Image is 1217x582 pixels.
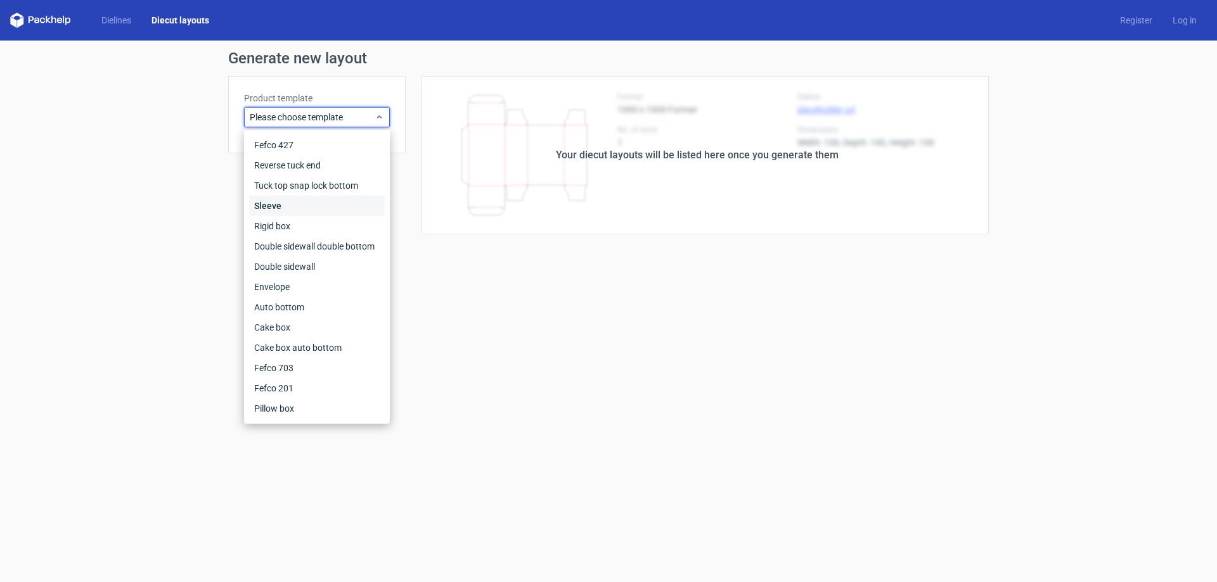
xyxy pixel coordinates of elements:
a: Register [1110,14,1162,27]
div: Reverse tuck end [249,155,385,175]
a: Log in [1162,14,1207,27]
label: Product template [244,92,390,104]
div: Fefco 703 [249,358,385,378]
div: Double sidewall [249,256,385,277]
span: Please choose template [250,111,375,123]
div: Your diecut layouts will be listed here once you generate them [556,148,839,163]
div: Sleeve [249,196,385,216]
div: Fefco 201 [249,378,385,398]
div: Auto bottom [249,297,385,317]
div: Envelope [249,277,385,297]
div: Tuck top snap lock bottom [249,175,385,196]
a: Diecut layouts [141,14,219,27]
h1: Generate new layout [228,51,989,66]
div: Fefco 427 [249,135,385,155]
div: Cake box [249,317,385,338]
div: Rigid box [249,216,385,236]
a: Dielines [91,14,141,27]
div: Cake box auto bottom [249,338,385,358]
div: Pillow box [249,398,385,419]
div: Double sidewall double bottom [249,236,385,256]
